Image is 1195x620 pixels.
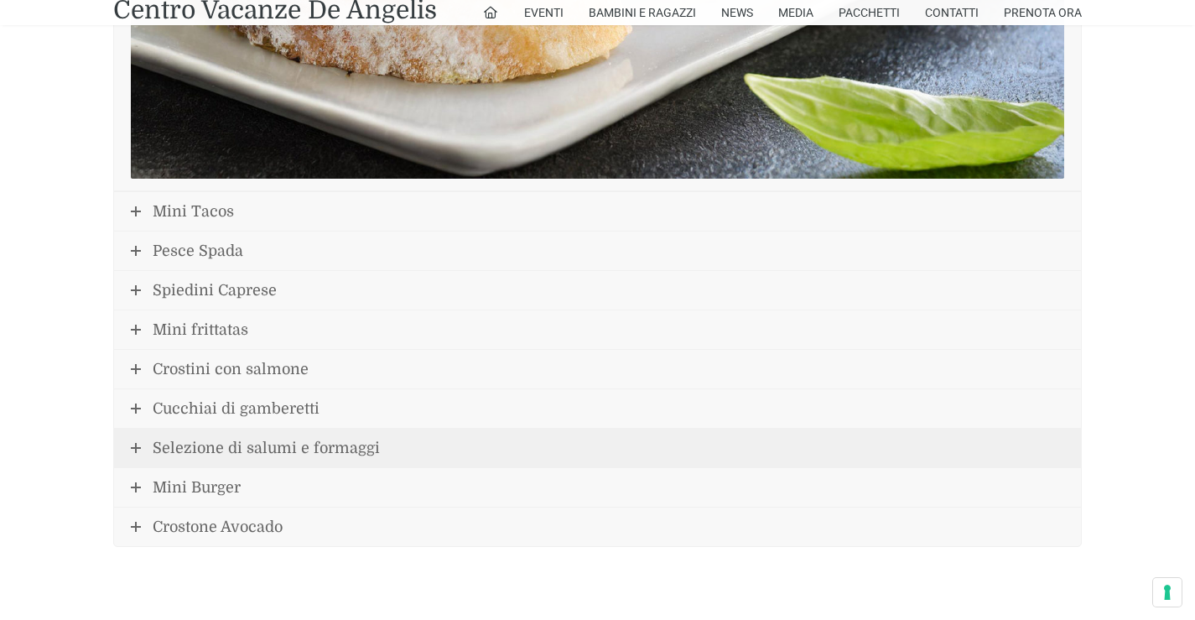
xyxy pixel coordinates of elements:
[153,400,320,417] span: Cucchiai di gamberetti
[153,321,248,338] span: Mini frittatas
[114,468,1081,507] a: Mini Burger
[153,479,241,496] span: Mini Burger
[153,440,380,456] span: Selezione di salumi e formaggi
[1153,578,1182,607] button: Le tue preferenze relative al consenso per le tecnologie di tracciamento
[114,271,1081,310] a: Spiedini Caprese
[114,389,1081,428] a: Cucchiai di gamberetti
[114,508,1081,546] a: Crostone Avocado
[114,232,1081,270] a: Pesce Spada
[114,192,1081,231] a: Mini Tacos
[153,518,283,535] span: Crostone Avocado
[114,429,1081,467] a: Selezione di salumi e formaggi
[153,361,309,378] span: Crostini con salmone
[153,282,277,299] span: Spiedini Caprese
[153,203,234,220] span: Mini Tacos
[153,242,243,259] span: Pesce Spada
[114,310,1081,349] a: Mini frittatas
[114,350,1081,388] a: Crostini con salmone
